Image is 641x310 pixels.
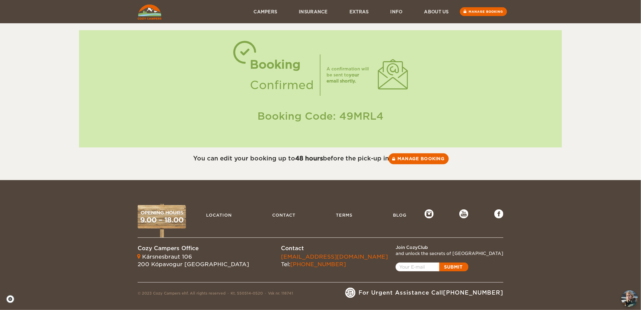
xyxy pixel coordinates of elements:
div: A confirmation will be sent to [327,66,372,84]
div: Booking [250,54,314,75]
div: Tel: [281,253,388,268]
div: and unlock the secrets of [GEOGRAPHIC_DATA] [396,250,503,257]
a: Blog [390,209,410,221]
div: Kársnesbraut 106 200 Kópavogur [GEOGRAPHIC_DATA] [138,253,249,268]
div: Join CozyClub [396,244,503,250]
div: Contact [281,244,388,252]
strong: 48 hours [295,155,323,162]
a: Manage booking [460,7,507,16]
a: Contact [269,209,298,221]
button: chat-button [621,290,638,307]
div: © 2023 Cozy Campers ehf. All rights reserved Kt. 550514-0520 Vsk nr. 118741 [138,291,293,298]
a: Location [203,209,235,221]
a: Terms [333,209,356,221]
a: Cookie settings [6,295,18,303]
a: Manage booking [388,153,449,164]
span: For Urgent Assistance Call [359,289,503,297]
div: Booking Code: 49MRL4 [85,109,556,123]
img: Cozy Campers [138,5,161,20]
a: [EMAIL_ADDRESS][DOMAIN_NAME] [281,253,388,260]
a: Open popup [396,263,468,271]
img: Freyja at Cozy Campers [621,290,638,307]
div: Cozy Campers Office [138,244,249,252]
a: [PHONE_NUMBER] [443,289,503,296]
a: [PHONE_NUMBER] [290,261,346,267]
div: Confirmed [250,75,314,95]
